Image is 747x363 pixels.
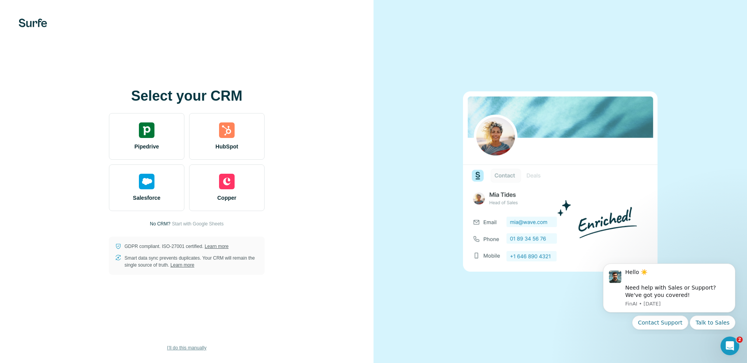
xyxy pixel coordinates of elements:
button: I’ll do this manually [161,342,212,354]
h1: Select your CRM [109,88,265,104]
span: HubSpot [216,143,238,150]
iframe: Intercom live chat [721,337,739,355]
img: hubspot's logo [219,122,235,138]
button: Start with Google Sheets [172,220,224,227]
p: No CRM? [150,220,170,227]
span: Copper [217,194,237,202]
img: pipedrive's logo [139,122,154,138]
p: Smart data sync prevents duplicates. Your CRM will remain the single source of truth. [124,255,258,269]
iframe: Intercom notifications message [591,257,747,334]
img: copper's logo [219,174,235,189]
span: I’ll do this manually [167,344,206,351]
span: 2 [736,337,743,343]
p: GDPR compliant. ISO-27001 certified. [124,243,228,250]
img: none image [463,91,658,271]
a: Learn more [205,244,228,249]
img: salesforce's logo [139,174,154,189]
img: Surfe's logo [19,19,47,27]
a: Learn more [170,262,194,268]
span: Pipedrive [134,143,159,150]
span: Salesforce [133,194,161,202]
